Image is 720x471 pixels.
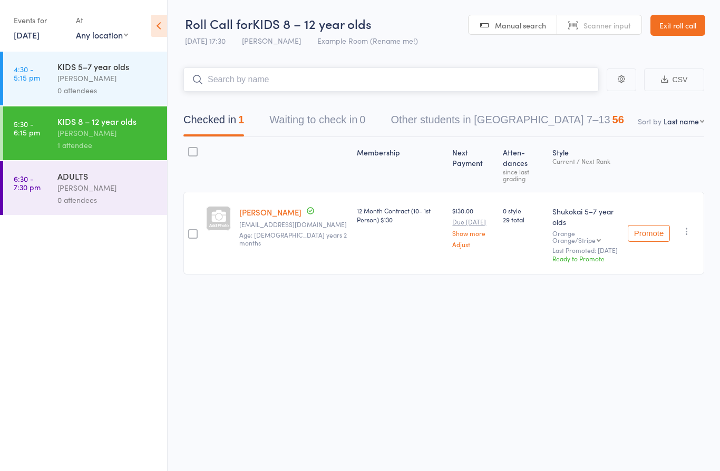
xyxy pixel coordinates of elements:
[239,221,348,228] small: ritaarodin@gmail.com
[185,35,226,46] span: [DATE] 17:30
[612,114,624,125] div: 56
[76,12,128,29] div: At
[628,225,670,242] button: Promote
[503,215,544,224] span: 29 total
[183,67,599,92] input: Search by name
[552,230,619,243] div: Orange
[650,15,705,36] a: Exit roll call
[57,115,158,127] div: KIDS 8 – 12 year olds
[448,142,498,187] div: Next Payment
[499,142,549,187] div: Atten­dances
[638,116,661,126] label: Sort by
[57,72,158,84] div: [PERSON_NAME]
[552,254,619,263] div: Ready to Promote
[14,174,41,191] time: 6:30 - 7:30 pm
[495,20,546,31] span: Manual search
[391,109,624,136] button: Other students in [GEOGRAPHIC_DATA] 7–1356
[359,114,365,125] div: 0
[452,230,494,237] a: Show more
[14,29,40,41] a: [DATE]
[357,206,444,224] div: 12 Month Contract (10- 1st Person) $130
[3,161,167,215] a: 6:30 -7:30 pmADULTS[PERSON_NAME]0 attendees
[57,182,158,194] div: [PERSON_NAME]
[269,109,365,136] button: Waiting to check in0
[239,230,347,247] span: Age: [DEMOGRAPHIC_DATA] years 2 months
[239,207,301,218] a: [PERSON_NAME]
[317,35,418,46] span: Example Room (Rename me!)
[552,206,619,227] div: Shukokai 5–7 year olds
[353,142,448,187] div: Membership
[57,61,158,72] div: KIDS 5–7 year olds
[242,35,301,46] span: [PERSON_NAME]
[57,127,158,139] div: [PERSON_NAME]
[552,158,619,164] div: Current / Next Rank
[185,15,252,32] span: Roll Call for
[664,116,699,126] div: Last name
[14,12,65,29] div: Events for
[583,20,631,31] span: Scanner input
[57,84,158,96] div: 0 attendees
[452,241,494,248] a: Adjust
[552,237,596,243] div: Orange/Stripe
[503,206,544,215] span: 0 style
[452,206,494,248] div: $130.00
[452,218,494,225] small: Due [DATE]
[57,139,158,151] div: 1 attendee
[644,68,704,91] button: CSV
[183,109,244,136] button: Checked in1
[3,106,167,160] a: 5:30 -6:15 pmKIDS 8 – 12 year olds[PERSON_NAME]1 attendee
[57,194,158,206] div: 0 attendees
[14,120,40,136] time: 5:30 - 6:15 pm
[252,15,372,32] span: KIDS 8 – 12 year olds
[3,52,167,105] a: 4:30 -5:15 pmKIDS 5–7 year olds[PERSON_NAME]0 attendees
[14,65,40,82] time: 4:30 - 5:15 pm
[552,247,619,254] small: Last Promoted: [DATE]
[76,29,128,41] div: Any location
[503,168,544,182] div: since last grading
[57,170,158,182] div: ADULTS
[548,142,624,187] div: Style
[238,114,244,125] div: 1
